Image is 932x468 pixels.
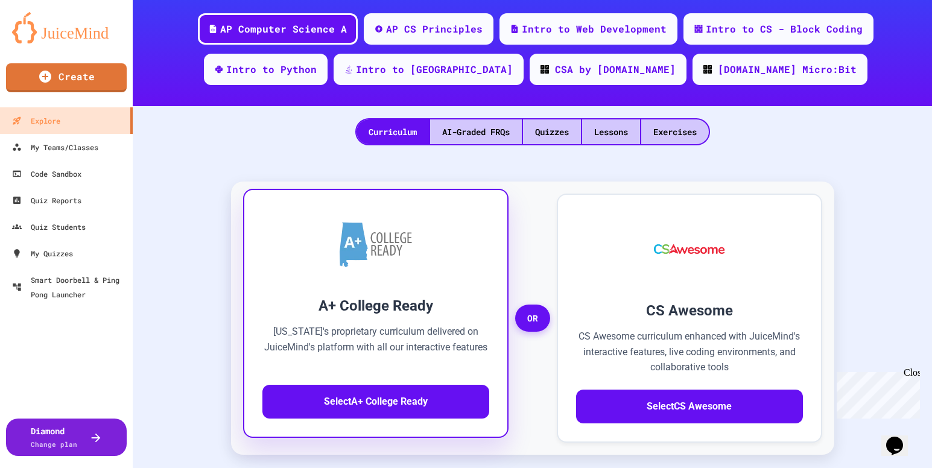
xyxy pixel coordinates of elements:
img: A+ College Ready [340,222,412,267]
iframe: chat widget [832,367,920,419]
div: Explore [12,113,60,128]
div: Intro to Python [226,62,317,77]
p: [US_STATE]'s proprietary curriculum delivered on JuiceMind's platform with all our interactive fe... [262,324,489,370]
h3: CS Awesome [576,300,803,321]
img: CS Awesome [642,213,737,285]
div: Quizzes [523,119,581,144]
img: logo-orange.svg [12,12,121,43]
h3: A+ College Ready [262,295,489,317]
div: Lessons [582,119,640,144]
div: Chat with us now!Close [5,5,83,77]
div: CSA by [DOMAIN_NAME] [555,62,676,77]
div: Intro to Web Development [522,22,667,36]
iframe: chat widget [881,420,920,456]
div: Curriculum [357,119,429,144]
div: Code Sandbox [12,166,81,181]
div: Diamond [31,425,77,450]
a: Create [6,63,127,92]
img: CODE_logo_RGB.png [703,65,712,74]
div: AP CS Principles [386,22,483,36]
div: Quiz Students [12,220,86,234]
button: SelectA+ College Ready [262,385,489,419]
div: Intro to [GEOGRAPHIC_DATA] [356,62,513,77]
div: Intro to CS - Block Coding [706,22,863,36]
div: Smart Doorbell & Ping Pong Launcher [12,273,128,302]
div: Exercises [641,119,709,144]
img: CODE_logo_RGB.png [540,65,549,74]
button: SelectCS Awesome [576,390,803,423]
div: My Teams/Classes [12,140,98,154]
div: My Quizzes [12,246,73,261]
button: DiamondChange plan [6,419,127,456]
div: AP Computer Science A [220,22,347,36]
p: CS Awesome curriculum enhanced with JuiceMind's interactive features, live coding environments, a... [576,329,803,375]
div: AI-Graded FRQs [430,119,522,144]
div: [DOMAIN_NAME] Micro:Bit [718,62,857,77]
span: Change plan [31,440,77,449]
div: Quiz Reports [12,193,81,207]
span: OR [515,305,550,332]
